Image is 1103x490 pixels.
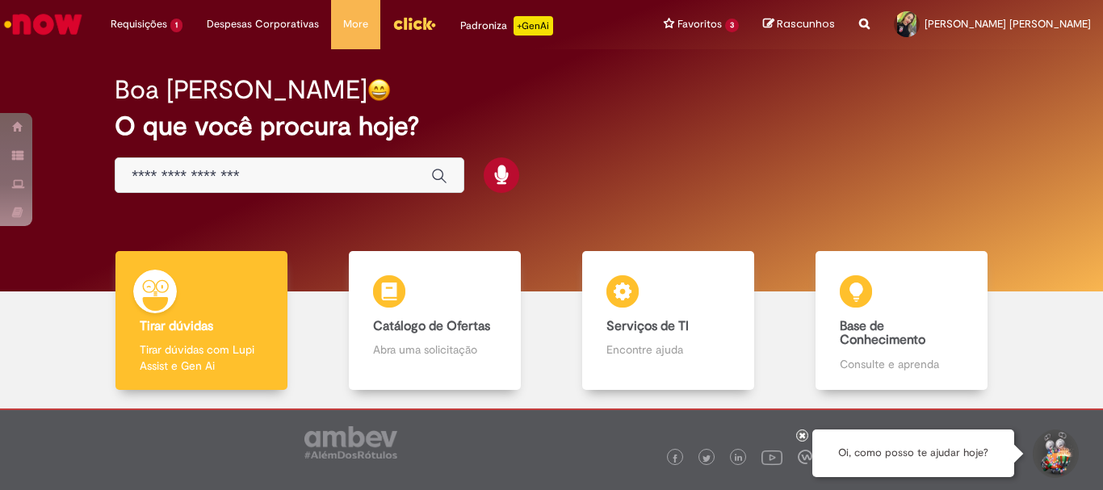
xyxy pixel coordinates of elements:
span: More [343,16,368,32]
img: happy-face.png [367,78,391,102]
a: Base de Conhecimento Consulte e aprenda [785,251,1018,391]
b: Base de Conhecimento [840,318,925,349]
span: Rascunhos [777,16,835,31]
span: Requisições [111,16,167,32]
div: Padroniza [460,16,553,36]
img: logo_footer_linkedin.png [735,454,743,463]
img: logo_footer_youtube.png [761,446,782,467]
img: logo_footer_twitter.png [702,454,711,463]
img: ServiceNow [2,8,85,40]
button: Iniciar Conversa de Suporte [1030,429,1079,478]
p: Abra uma solicitação [373,341,496,358]
b: Serviços de TI [606,318,689,334]
span: [PERSON_NAME] [PERSON_NAME] [925,17,1091,31]
img: logo_footer_facebook.png [671,454,679,463]
img: click_logo_yellow_360x200.png [392,11,436,36]
b: Catálogo de Ofertas [373,318,490,334]
a: Rascunhos [763,17,835,32]
a: Tirar dúvidas Tirar dúvidas com Lupi Assist e Gen Ai [85,251,318,391]
b: Tirar dúvidas [140,318,213,334]
img: logo_footer_ambev_rotulo_gray.png [304,426,397,459]
p: Encontre ajuda [606,341,729,358]
p: Tirar dúvidas com Lupi Assist e Gen Ai [140,341,262,374]
p: Consulte e aprenda [840,356,963,372]
h2: Boa [PERSON_NAME] [115,76,367,104]
span: Despesas Corporativas [207,16,319,32]
p: +GenAi [514,16,553,36]
div: Oi, como posso te ajudar hoje? [812,429,1014,477]
span: Favoritos [677,16,722,32]
span: 3 [725,19,739,32]
h2: O que você procura hoje? [115,112,988,140]
span: 1 [170,19,182,32]
a: Serviços de TI Encontre ajuda [551,251,785,391]
a: Catálogo de Ofertas Abra uma solicitação [318,251,551,391]
img: logo_footer_workplace.png [798,450,812,464]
